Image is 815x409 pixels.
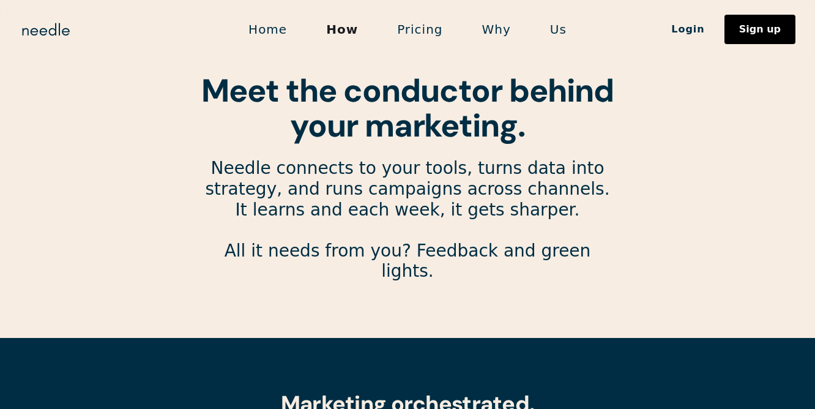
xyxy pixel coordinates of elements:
[378,17,462,42] a: Pricing
[229,17,307,42] a: Home
[463,17,530,42] a: Why
[530,17,586,42] a: Us
[199,158,616,302] p: Needle connects to your tools, turns data into strategy, and runs campaigns across channels. It l...
[724,15,795,44] a: Sign up
[739,24,781,34] div: Sign up
[652,19,724,40] a: Login
[201,70,613,146] strong: Meet the conductor behind your marketing.
[307,17,378,42] a: How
